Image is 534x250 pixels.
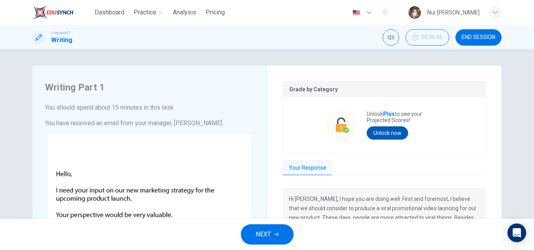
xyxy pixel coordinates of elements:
button: END SESSION [455,29,502,46]
p: Unlock to see your Projected Scores! [367,111,443,123]
p: Grade by Category [289,86,479,92]
div: Nur [PERSON_NAME] [427,8,480,17]
span: NEXT [256,229,271,240]
img: Profile picture [409,6,421,19]
span: Analysis [173,8,196,17]
a: EduSynch logo [32,5,91,20]
h6: You should spend about 15 minutes in this task [45,103,254,112]
button: Practice [131,5,167,20]
div: Mute [383,29,399,46]
button: Your Response [283,160,333,176]
span: Linguaskill [51,30,70,35]
img: en [351,10,361,16]
button: Dashboard [91,5,127,20]
button: NEXT [241,224,294,245]
img: EduSynch logo [32,5,73,20]
div: Open Intercom Messenger [507,223,526,242]
span: Pricing [206,8,225,17]
span: 00:06:46 [421,34,443,41]
button: Analysis [170,5,199,20]
button: 00:06:46 [405,29,449,46]
span: END SESSION [462,34,495,41]
span: Dashboard [95,8,124,17]
span: Practice [134,8,156,17]
h1: Writing [51,35,72,45]
div: basic tabs example [283,160,486,176]
button: Unlock now [367,126,408,140]
h4: Writing Part 1 [45,81,254,94]
button: Pricing [202,5,228,20]
h6: You have received an email from your manager, [PERSON_NAME]. [45,119,254,128]
div: Hide [405,29,449,46]
strong: Plus [383,111,395,117]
